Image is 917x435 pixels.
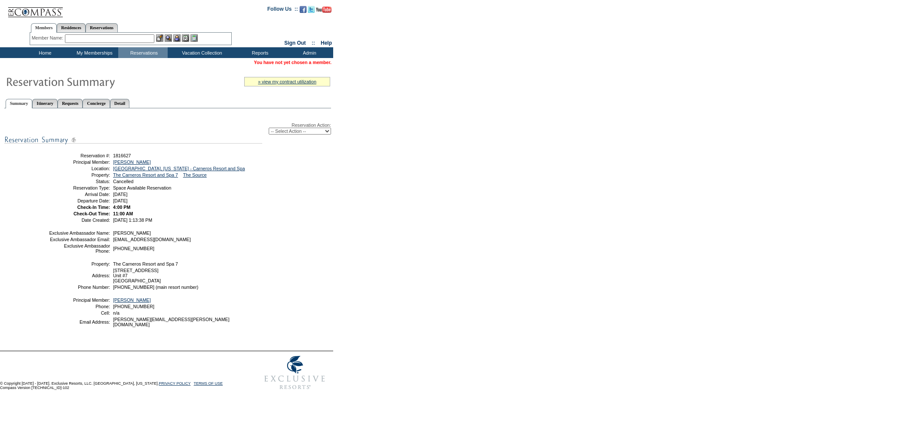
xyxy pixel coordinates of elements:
[32,34,65,42] div: Member Name:
[113,317,230,327] span: [PERSON_NAME][EMAIL_ADDRESS][PERSON_NAME][DOMAIN_NAME]
[300,6,307,13] img: Become our fan on Facebook
[284,40,306,46] a: Sign Out
[321,40,332,46] a: Help
[113,192,128,197] span: [DATE]
[113,310,120,316] span: n/a
[113,159,151,165] a: [PERSON_NAME]
[316,9,331,14] a: Subscribe to our YouTube Channel
[49,192,110,197] td: Arrival Date:
[256,351,333,394] img: Exclusive Resorts
[113,205,130,210] span: 4:00 PM
[113,211,133,216] span: 11:00 AM
[69,47,118,58] td: My Memberships
[49,159,110,165] td: Principal Member:
[6,99,32,108] a: Summary
[49,304,110,309] td: Phone:
[113,246,154,251] span: [PHONE_NUMBER]
[74,211,110,216] strong: Check-Out Time:
[49,285,110,290] td: Phone Number:
[57,23,86,32] a: Residences
[49,217,110,223] td: Date Created:
[168,47,234,58] td: Vacation Collection
[49,166,110,171] td: Location:
[49,261,110,267] td: Property:
[49,198,110,203] td: Departure Date:
[267,5,298,15] td: Follow Us ::
[183,172,207,178] a: The Source
[49,230,110,236] td: Exclusive Ambassador Name:
[300,9,307,14] a: Become our fan on Facebook
[6,73,178,90] img: Reservaton Summary
[58,99,83,108] a: Requests
[110,99,130,108] a: Detail
[19,47,69,58] td: Home
[113,261,178,267] span: The Carneros Resort and Spa 7
[49,179,110,184] td: Status:
[258,79,316,84] a: » view my contract utilization
[49,268,110,283] td: Address:
[31,23,57,33] a: Members
[49,297,110,303] td: Principal Member:
[113,185,171,190] span: Space Available Reservation
[49,310,110,316] td: Cell:
[190,34,198,42] img: b_calculator.gif
[113,304,154,309] span: [PHONE_NUMBER]
[32,99,58,108] a: Itinerary
[159,381,190,386] a: PRIVACY POLICY
[113,153,131,158] span: 1816627
[165,34,172,42] img: View
[308,6,315,13] img: Follow us on Twitter
[49,317,110,327] td: Email Address:
[113,285,198,290] span: [PHONE_NUMBER] (main resort number)
[316,6,331,13] img: Subscribe to our YouTube Channel
[49,153,110,158] td: Reservation #:
[4,135,262,145] img: subTtlResSummary.gif
[4,123,331,135] div: Reservation Action:
[308,9,315,14] a: Follow us on Twitter
[113,268,161,283] span: [STREET_ADDRESS] Unit #7 [GEOGRAPHIC_DATA]
[234,47,284,58] td: Reports
[113,230,151,236] span: [PERSON_NAME]
[113,179,133,184] span: Cancelled
[49,185,110,190] td: Reservation Type:
[254,60,331,65] span: You have not yet chosen a member.
[113,237,191,242] span: [EMAIL_ADDRESS][DOMAIN_NAME]
[49,237,110,242] td: Exclusive Ambassador Email:
[284,47,333,58] td: Admin
[83,99,110,108] a: Concierge
[113,166,245,171] a: [GEOGRAPHIC_DATA], [US_STATE] - Carneros Resort and Spa
[156,34,163,42] img: b_edit.gif
[86,23,118,32] a: Reservations
[113,217,152,223] span: [DATE] 1:13:38 PM
[77,205,110,210] strong: Check-In Time:
[118,47,168,58] td: Reservations
[113,198,128,203] span: [DATE]
[49,243,110,254] td: Exclusive Ambassador Phone:
[113,297,151,303] a: [PERSON_NAME]
[113,172,178,178] a: The Carneros Resort and Spa 7
[194,381,223,386] a: TERMS OF USE
[312,40,315,46] span: ::
[49,172,110,178] td: Property:
[173,34,181,42] img: Impersonate
[182,34,189,42] img: Reservations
